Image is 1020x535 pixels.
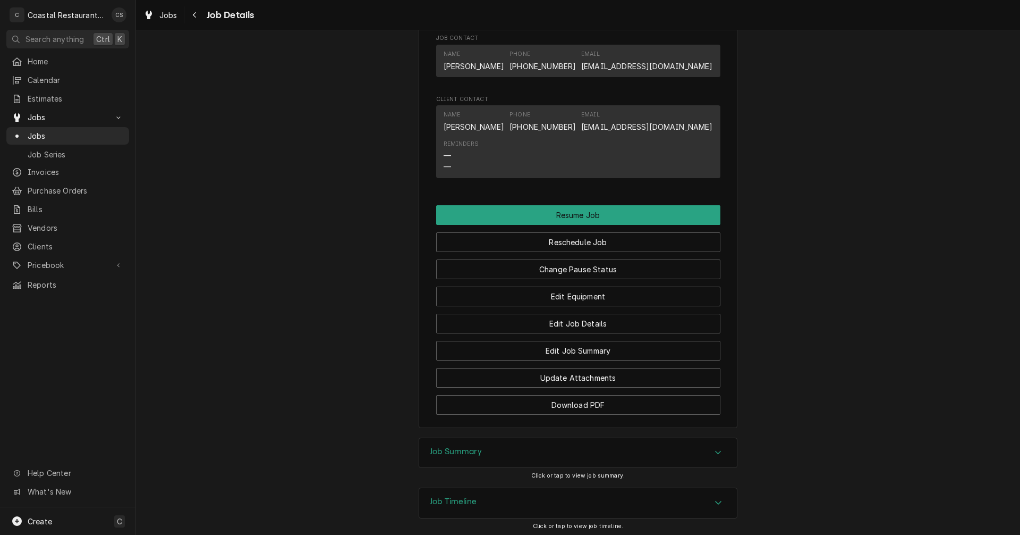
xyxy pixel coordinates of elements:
a: [EMAIL_ADDRESS][DOMAIN_NAME] [581,62,712,71]
span: Job Details [203,8,254,22]
span: Home [28,56,124,67]
div: Email [581,50,600,58]
a: Go to What's New [6,483,129,500]
div: Name [444,50,461,58]
button: Navigate back [186,6,203,23]
div: Chris Sockriter's Avatar [112,7,126,22]
div: Button Group Row [436,279,720,306]
span: Click or tap to view job timeline. [533,523,623,530]
div: Button Group Row [436,306,720,333]
span: C [117,516,122,527]
div: Phone [509,111,530,119]
div: Reminders [444,140,479,172]
span: Jobs [28,130,124,141]
span: Ctrl [96,34,110,45]
span: Create [28,517,52,526]
div: Contact [436,45,720,77]
a: Estimates [6,90,129,107]
span: Client Contact [436,95,720,104]
button: Update Attachments [436,368,720,388]
div: C [10,7,24,22]
button: Edit Job Details [436,314,720,333]
div: Reminders [444,140,479,148]
a: Reports [6,276,129,294]
a: Go to Pricebook [6,256,129,274]
span: Pricebook [28,260,108,271]
a: Go to Jobs [6,108,129,126]
span: Help Center [28,467,123,479]
div: Name [444,111,461,119]
button: Edit Job Summary [436,341,720,361]
div: Button Group Row [436,361,720,388]
div: Button Group Row [436,388,720,415]
span: Purchase Orders [28,185,124,196]
a: Jobs [139,6,182,24]
span: Job Series [28,149,124,160]
span: K [117,34,122,45]
div: Button Group Row [436,225,720,252]
a: Jobs [6,127,129,145]
a: Bills [6,200,129,218]
span: Search anything [25,34,84,45]
span: Calendar [28,74,124,86]
div: Job Contact List [436,45,720,82]
div: Job Summary [419,438,737,469]
span: Job Contact [436,34,720,43]
button: Edit Equipment [436,287,720,306]
div: Name [444,50,505,71]
button: Search anythingCtrlK [6,30,129,48]
div: Job Timeline [419,488,737,519]
a: Calendar [6,71,129,89]
div: Accordion Header [419,488,737,518]
a: Home [6,53,129,70]
span: Click or tap to view job summary. [531,472,625,479]
h3: Job Timeline [430,497,477,507]
button: Download PDF [436,395,720,415]
div: Phone [509,111,576,132]
a: Go to Help Center [6,464,129,482]
div: Button Group Row [436,333,720,361]
div: Job Contact [436,34,720,82]
a: Job Series [6,146,129,163]
a: [PHONE_NUMBER] [509,122,576,131]
span: Bills [28,204,124,215]
div: Email [581,111,600,119]
span: Estimates [28,93,124,104]
a: Vendors [6,219,129,237]
div: CS [112,7,126,22]
span: Jobs [159,10,177,21]
div: [PERSON_NAME] [444,61,505,72]
div: Accordion Header [419,438,737,468]
div: — [444,150,451,161]
div: Name [444,111,505,132]
div: Phone [509,50,530,58]
button: Accordion Details Expand Trigger [419,438,737,468]
div: Email [581,111,712,132]
div: Button Group [436,205,720,415]
button: Resume Job [436,205,720,225]
div: Button Group Row [436,205,720,225]
span: Clients [28,241,124,252]
a: Invoices [6,163,129,181]
span: What's New [28,486,123,497]
div: Email [581,50,712,71]
a: [EMAIL_ADDRESS][DOMAIN_NAME] [581,122,712,131]
button: Change Pause Status [436,260,720,279]
div: Client Contact List [436,105,720,183]
div: Contact [436,105,720,178]
h3: Job Summary [430,447,482,457]
span: Jobs [28,112,108,123]
button: Accordion Details Expand Trigger [419,488,737,518]
span: Vendors [28,222,124,233]
div: Coastal Restaurant Repair [28,10,106,21]
a: [PHONE_NUMBER] [509,62,576,71]
div: Phone [509,50,576,71]
div: Client Contact [436,95,720,183]
div: Button Group Row [436,252,720,279]
a: Clients [6,238,129,255]
div: [PERSON_NAME] [444,121,505,132]
span: Reports [28,279,124,290]
span: Invoices [28,166,124,178]
div: — [444,161,451,172]
a: Purchase Orders [6,182,129,199]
